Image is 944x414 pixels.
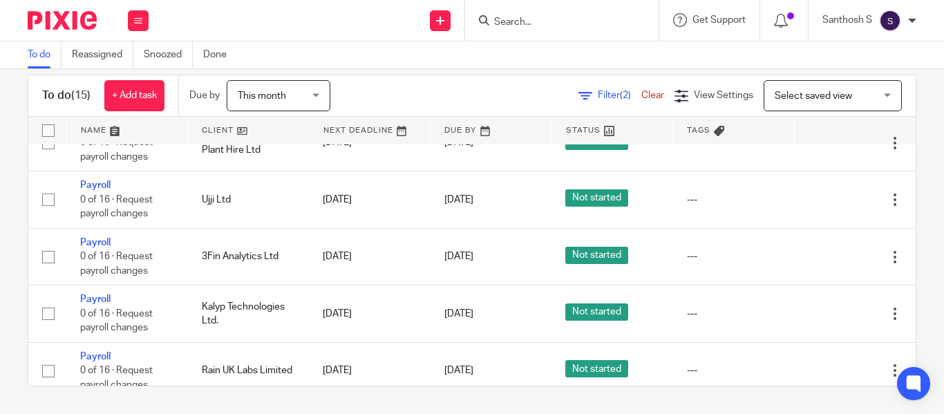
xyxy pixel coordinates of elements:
[775,91,852,101] span: Select saved view
[687,193,781,207] div: ---
[565,189,628,207] span: Not started
[144,41,193,68] a: Snoozed
[28,11,97,30] img: Pixie
[80,366,153,390] span: 0 of 16 · Request payroll changes
[493,17,617,29] input: Search
[71,90,91,101] span: (15)
[188,228,310,285] td: 3Fin Analytics Ltd
[444,252,473,261] span: [DATE]
[692,15,746,25] span: Get Support
[444,309,473,319] span: [DATE]
[822,13,872,27] p: Santhosh S
[620,91,631,100] span: (2)
[565,247,628,264] span: Not started
[189,88,220,102] p: Due by
[238,91,286,101] span: This month
[80,180,111,190] a: Payroll
[309,171,431,228] td: [DATE]
[188,285,310,342] td: Kalyp Technologies Ltd.
[80,252,153,276] span: 0 of 16 · Request payroll changes
[80,309,153,333] span: 0 of 16 · Request payroll changes
[641,91,664,100] a: Clear
[687,126,710,134] span: Tags
[444,138,473,148] span: [DATE]
[879,10,901,32] img: svg%3E
[565,360,628,377] span: Not started
[80,238,111,247] a: Payroll
[203,41,237,68] a: Done
[72,41,133,68] a: Reassigned
[309,228,431,285] td: [DATE]
[104,80,164,111] a: + Add task
[687,364,781,377] div: ---
[188,342,310,399] td: Rain UK Labs Limited
[28,41,62,68] a: To do
[694,91,753,100] span: View Settings
[687,307,781,321] div: ---
[80,352,111,361] a: Payroll
[309,285,431,342] td: [DATE]
[444,195,473,205] span: [DATE]
[565,303,628,321] span: Not started
[42,88,91,103] h1: To do
[444,366,473,375] span: [DATE]
[687,250,781,263] div: ---
[80,195,153,219] span: 0 of 16 · Request payroll changes
[80,294,111,304] a: Payroll
[188,171,310,228] td: Ujji Ltd
[309,342,431,399] td: [DATE]
[598,91,641,100] span: Filter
